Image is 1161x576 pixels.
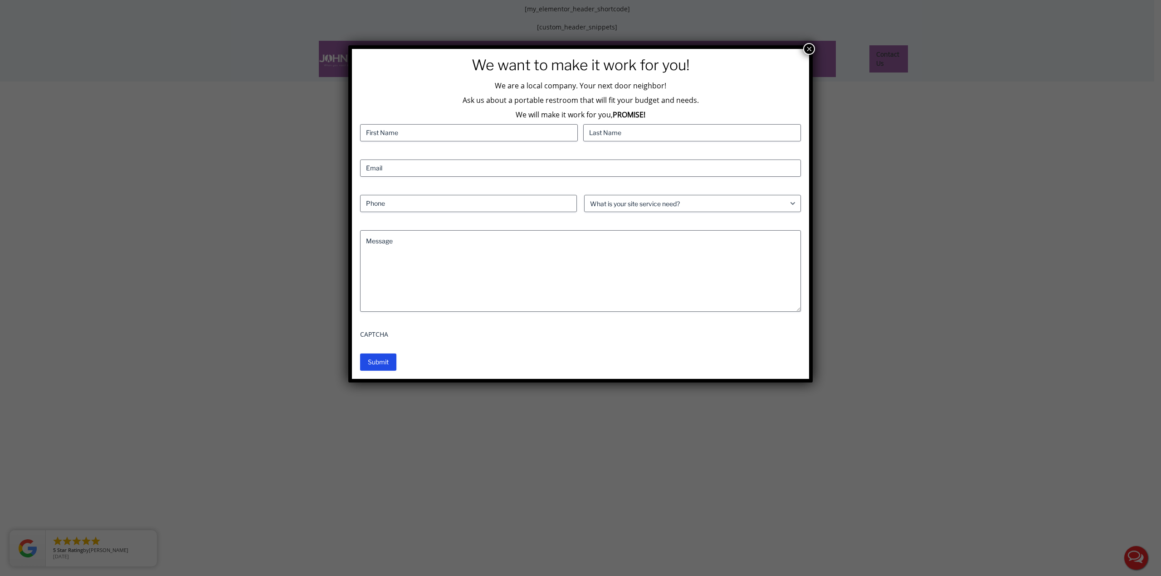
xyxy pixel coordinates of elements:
b: PROMISE! [613,110,645,120]
p: Ask us about a portable restroom that will fit your budget and needs. [360,95,801,105]
label: CAPTCHA [360,330,801,339]
p: We are a local company. Your next door neighbor! [360,81,801,91]
p: We will make it work for you, [360,110,801,120]
input: Email [360,160,801,177]
input: First Name [360,124,578,141]
input: Submit [360,353,396,371]
div: We want to make it work for you! [360,57,801,73]
input: Last Name [583,124,801,141]
button: Close [803,43,815,55]
input: Phone [360,195,577,212]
